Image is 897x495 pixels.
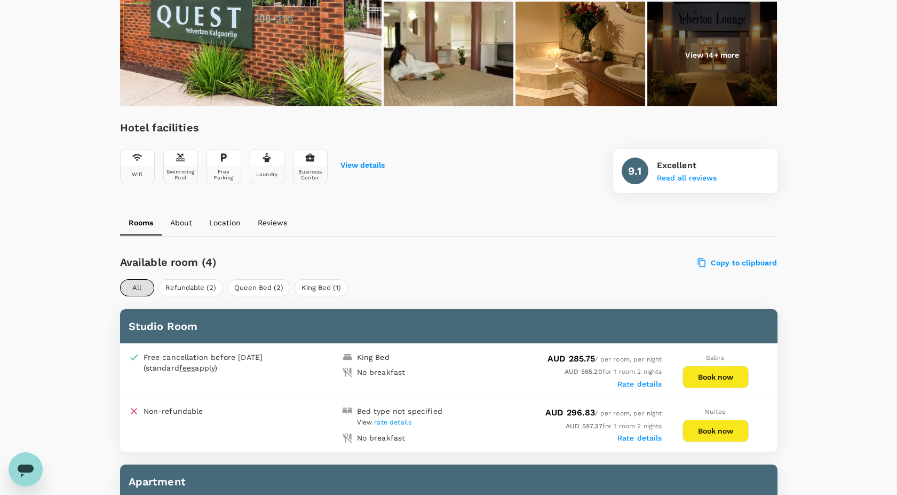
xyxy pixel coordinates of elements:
button: View details [340,161,385,170]
span: for 1 room 2 nights [565,368,662,375]
iframe: Button to launch messaging window [9,452,43,486]
label: Copy to clipboard [698,258,777,268]
button: Book now [682,366,749,388]
button: King Bed (1) [295,279,348,296]
div: King Bed [357,352,390,363]
p: Excellent [657,159,717,172]
h6: 9.1 [628,162,641,179]
p: Non-refundable [144,406,203,417]
div: Laundry [256,171,277,177]
span: AUD 285.75 [547,353,596,364]
p: About [170,217,192,228]
span: Nuitee [705,408,726,415]
span: / per room, per night [547,356,662,363]
span: rate details [374,419,411,426]
span: View [357,419,412,426]
h6: Available room (4) [120,254,502,271]
span: AUD 587.37 [566,422,602,430]
img: Yelverton Lounge [647,2,777,108]
div: Bed type not specified [357,406,442,417]
img: double-bed-icon [342,406,353,417]
span: Sabre [706,354,725,362]
img: king-bed-icon [342,352,353,363]
img: Spa Suite [384,2,513,108]
p: Location [209,217,241,228]
div: Free cancellation before [DATE] (standard apply) [144,352,288,373]
div: Swimming Pool [166,169,195,180]
button: Refundable (2) [158,279,223,296]
label: Rate details [617,434,662,442]
h6: Studio Room [129,318,769,335]
h6: Hotel facilities [120,119,385,136]
div: No breakfast [357,367,406,378]
button: All [120,279,154,296]
span: AUD 296.83 [545,407,596,418]
div: Free Parking [209,169,239,180]
div: No breakfast [357,433,406,443]
p: Rooms [129,217,153,228]
label: Rate details [617,380,662,388]
button: Read all reviews [657,174,717,183]
p: Reviews [258,217,287,228]
p: View 14+ more [685,50,739,60]
div: Business Center [296,169,325,180]
img: Spa Suite [515,2,645,108]
h6: Apartment [129,473,769,490]
span: for 1 room 2 nights [566,422,662,430]
span: fees [179,364,195,372]
span: / per room, per night [545,410,662,417]
div: Wifi [132,171,143,177]
span: AUD 565.20 [565,368,602,375]
button: Queen Bed (2) [227,279,290,296]
button: Book now [682,420,749,442]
